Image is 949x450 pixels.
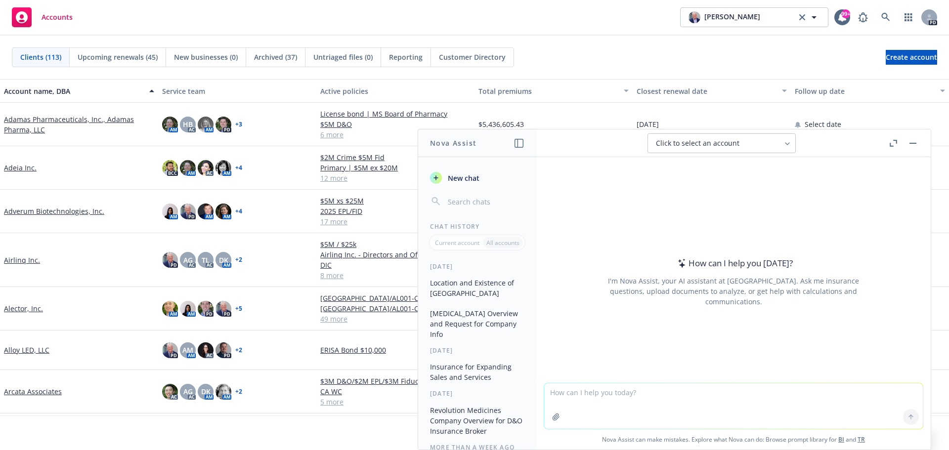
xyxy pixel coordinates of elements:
[675,257,793,270] div: How can I help you [DATE]?
[78,52,158,62] span: Upcoming renewals (45)
[418,346,536,355] div: [DATE]
[320,249,471,270] a: Airlinq Inc. - Directors and Officers - Side A DIC
[656,138,739,148] span: Click to select an account
[320,129,471,140] a: 6 more
[704,11,760,23] span: [PERSON_NAME]
[540,429,927,450] span: Nova Assist can make mistakes. Explore what Nova can do: Browse prompt library for and
[474,79,633,103] button: Total premiums
[320,386,471,397] a: CA WC
[235,389,242,395] a: + 2
[478,86,618,96] div: Total premiums
[486,239,519,247] p: All accounts
[689,11,700,23] img: photo
[853,7,873,27] a: Report a Bug
[647,133,796,153] button: Click to select an account
[426,402,528,439] button: Revolution Medicines Company Overview for D&O Insurance Broker
[162,204,178,219] img: photo
[180,160,196,176] img: photo
[235,165,242,171] a: + 4
[198,342,214,358] img: photo
[320,216,471,227] a: 17 more
[235,257,242,263] a: + 2
[791,79,949,103] button: Follow up date
[162,252,178,268] img: photo
[4,86,143,96] div: Account name, DBA
[320,376,471,386] a: $3M D&O/$2M EPL/$3M Fiduciary
[320,206,471,216] a: 2025 EPL/FID
[446,195,524,208] input: Search chats
[162,384,178,400] img: photo
[320,173,471,183] a: 12 more
[595,276,872,307] div: I'm Nova Assist, your AI assistant at [GEOGRAPHIC_DATA]. Ask me insurance questions, upload docum...
[886,50,937,65] a: Create account
[320,239,471,249] a: $5M / $25k
[418,262,536,271] div: [DATE]
[180,301,196,317] img: photo
[216,384,231,400] img: photo
[389,52,423,62] span: Reporting
[435,239,479,247] p: Current account
[320,109,471,119] a: License bond | MS Board of Pharmacy
[174,52,238,62] span: New businesses (0)
[183,255,193,265] span: AG
[320,345,471,355] a: ERISA Bond $10,000
[216,160,231,176] img: photo
[426,305,528,342] button: [MEDICAL_DATA] Overview and Request for Company Info
[316,79,474,103] button: Active policies
[795,86,934,96] div: Follow up date
[4,345,49,355] a: Alloy LED, LLC
[680,7,828,27] button: photo[PERSON_NAME]clear selection
[838,435,844,444] a: BI
[202,255,210,265] span: TL
[637,119,659,129] span: [DATE]
[418,222,536,231] div: Chat History
[4,255,40,265] a: Airlinq Inc.
[320,397,471,407] a: 5 more
[841,9,850,18] div: 99+
[320,163,471,173] a: Primary | $5M ex $20M
[4,386,62,397] a: Arcata Associates
[426,275,528,301] button: Location and Existence of [GEOGRAPHIC_DATA]
[158,79,316,103] button: Service team
[216,204,231,219] img: photo
[446,173,479,183] span: New chat
[180,204,196,219] img: photo
[320,270,471,281] a: 8 more
[858,435,865,444] a: TR
[235,347,242,353] a: + 2
[216,301,231,317] img: photo
[198,204,214,219] img: photo
[313,52,373,62] span: Untriaged files (0)
[418,389,536,398] div: [DATE]
[633,79,791,103] button: Closest renewal date
[162,342,178,358] img: photo
[886,48,937,67] span: Create account
[320,196,471,206] a: $5M xs $25M
[198,117,214,132] img: photo
[235,122,242,127] a: + 3
[320,303,471,314] a: [GEOGRAPHIC_DATA]/AL001-CS-302
[254,52,297,62] span: Archived (37)
[430,138,476,148] h1: Nova Assist
[4,114,154,135] a: Adamas Pharmaceuticals, Inc., Adamas Pharma, LLC
[876,7,896,27] a: Search
[4,163,37,173] a: Adeia Inc.
[182,345,193,355] span: AM
[637,86,776,96] div: Closest renewal date
[162,86,312,96] div: Service team
[216,117,231,132] img: photo
[20,52,61,62] span: Clients (113)
[426,169,528,187] button: New chat
[201,386,211,397] span: DK
[219,255,228,265] span: DK
[478,119,524,129] span: $5,436,605.43
[198,160,214,176] img: photo
[320,119,471,129] a: $5M D&O
[183,386,193,397] span: AG
[198,301,214,317] img: photo
[439,52,506,62] span: Customer Directory
[805,119,841,129] span: Select date
[162,301,178,317] img: photo
[235,208,242,214] a: + 4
